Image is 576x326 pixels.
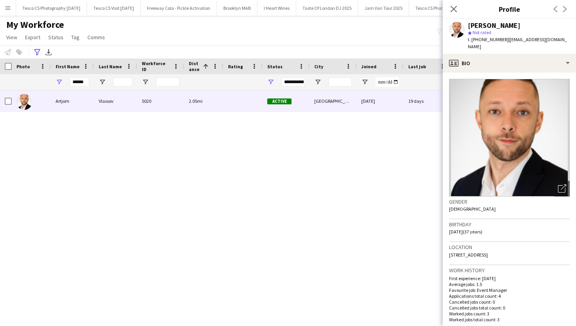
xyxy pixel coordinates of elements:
[45,32,67,42] a: Status
[375,77,399,87] input: Joined Filter Input
[6,34,17,41] span: View
[257,0,296,16] button: I Heart Wines
[228,64,243,69] span: Rating
[449,206,496,212] span: [DEMOGRAPHIC_DATA]
[449,299,570,305] p: Cancelled jobs count: 0
[449,267,570,274] h3: Work history
[310,90,357,112] div: [GEOGRAPHIC_DATA]
[56,64,80,69] span: First Name
[449,281,570,287] p: Average jobs: 1.5
[87,0,141,16] button: Tesco CS Visit [DATE]
[267,64,283,69] span: Status
[449,275,570,281] p: First experience: [DATE]
[44,47,53,57] app-action-btn: Export XLSX
[473,29,491,35] span: Not rated
[137,90,184,112] div: 5020
[16,94,32,110] img: Artjom Vlassov
[189,98,203,104] span: 2.05mi
[48,34,63,41] span: Status
[358,0,409,16] button: Jam Van Tour 2025
[443,54,576,73] div: Bio
[25,34,40,41] span: Export
[33,47,42,57] app-action-btn: Advanced filters
[314,64,323,69] span: City
[16,64,30,69] span: Photo
[449,221,570,228] h3: Birthday
[449,229,482,235] span: [DATE] (37 years)
[409,0,474,16] button: Tesco CS Photography Dec
[361,78,368,86] button: Open Filter Menu
[217,0,257,16] button: Brooklyn MAB
[449,317,570,322] p: Worked jobs total count: 3
[468,22,520,29] div: [PERSON_NAME]
[357,90,404,112] div: [DATE]
[449,311,570,317] p: Worked jobs count: 3
[314,78,321,86] button: Open Filter Menu
[443,4,576,14] h3: Profile
[449,198,570,205] h3: Gender
[70,77,89,87] input: First Name Filter Input
[84,32,108,42] a: Comms
[328,77,352,87] input: City Filter Input
[408,64,426,69] span: Last job
[156,77,179,87] input: Workforce ID Filter Input
[468,36,567,49] span: | [EMAIL_ADDRESS][DOMAIN_NAME]
[6,19,64,31] span: My Workforce
[449,244,570,251] h3: Location
[22,32,43,42] a: Export
[141,0,217,16] button: Freeway Cola - Pickle Activation
[468,36,509,42] span: t. [PHONE_NUMBER]
[449,79,570,197] img: Crew avatar or photo
[449,287,570,293] p: Favourite job: Event Manager
[68,32,83,42] a: Tag
[361,64,377,69] span: Joined
[142,60,170,72] span: Workforce ID
[56,78,63,86] button: Open Filter Menu
[267,78,274,86] button: Open Filter Menu
[16,0,87,16] button: Tesco CS Photography [DATE]
[189,60,200,72] span: Distance
[99,64,122,69] span: Last Name
[51,90,94,112] div: Artjom
[94,90,137,112] div: Vlassov
[554,181,570,197] div: Open photos pop-in
[71,34,80,41] span: Tag
[87,34,105,41] span: Comms
[404,90,451,112] div: 19 days
[449,305,570,311] p: Cancelled jobs total count: 0
[3,32,20,42] a: View
[267,98,292,104] span: Active
[142,78,149,86] button: Open Filter Menu
[113,77,132,87] input: Last Name Filter Input
[296,0,358,16] button: Taste Of London DJ 2025
[449,252,488,258] span: [STREET_ADDRESS]
[99,78,106,86] button: Open Filter Menu
[449,293,570,299] p: Applications total count: 4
